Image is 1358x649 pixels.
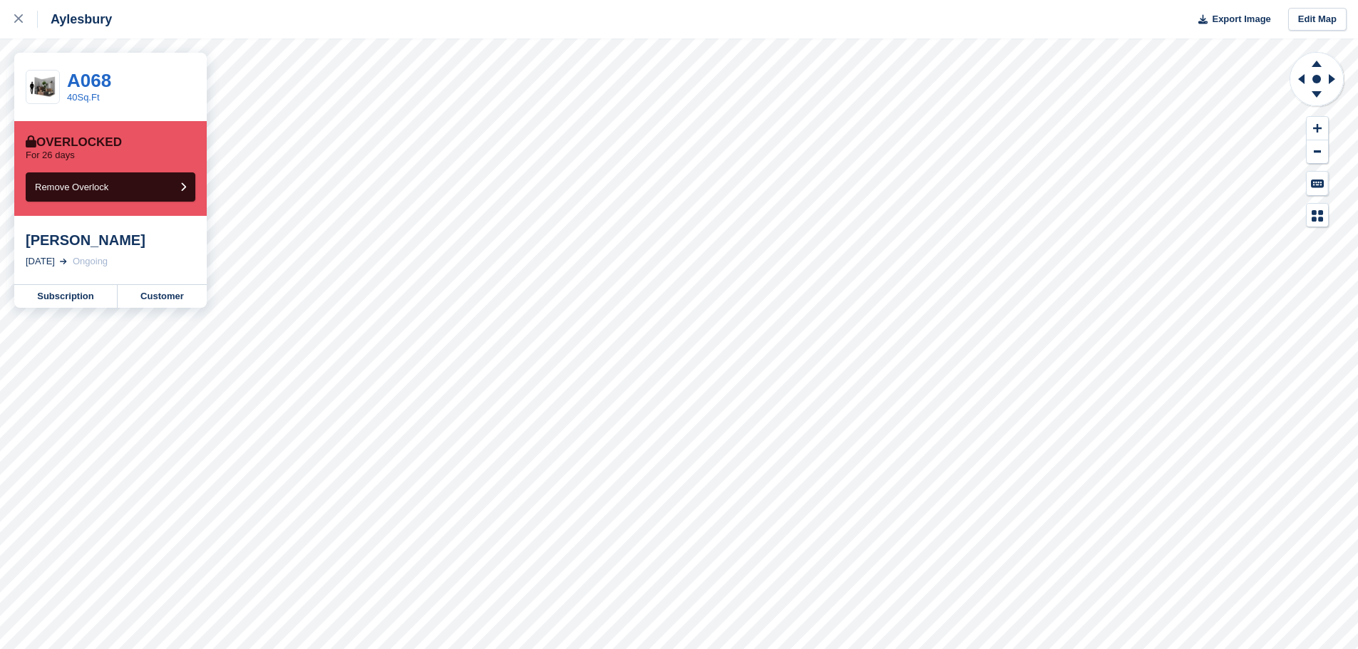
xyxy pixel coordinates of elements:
[38,11,112,28] div: Aylesbury
[1190,8,1271,31] button: Export Image
[26,172,195,202] button: Remove Overlock
[14,285,118,308] a: Subscription
[67,92,100,103] a: 40Sq.Ft
[26,135,122,150] div: Overlocked
[73,254,108,269] div: Ongoing
[1307,117,1328,140] button: Zoom In
[26,75,59,100] img: 40-sqft-unit.jpg
[1307,204,1328,227] button: Map Legend
[1288,8,1347,31] a: Edit Map
[60,259,67,264] img: arrow-right-light-icn-cde0832a797a2874e46488d9cf13f60e5c3a73dbe684e267c42b8395dfbc2abf.svg
[26,232,195,249] div: [PERSON_NAME]
[1212,12,1270,26] span: Export Image
[26,150,75,161] p: For 26 days
[35,182,108,192] span: Remove Overlock
[1307,172,1328,195] button: Keyboard Shortcuts
[26,254,55,269] div: [DATE]
[67,70,111,91] a: A068
[118,285,207,308] a: Customer
[1307,140,1328,164] button: Zoom Out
